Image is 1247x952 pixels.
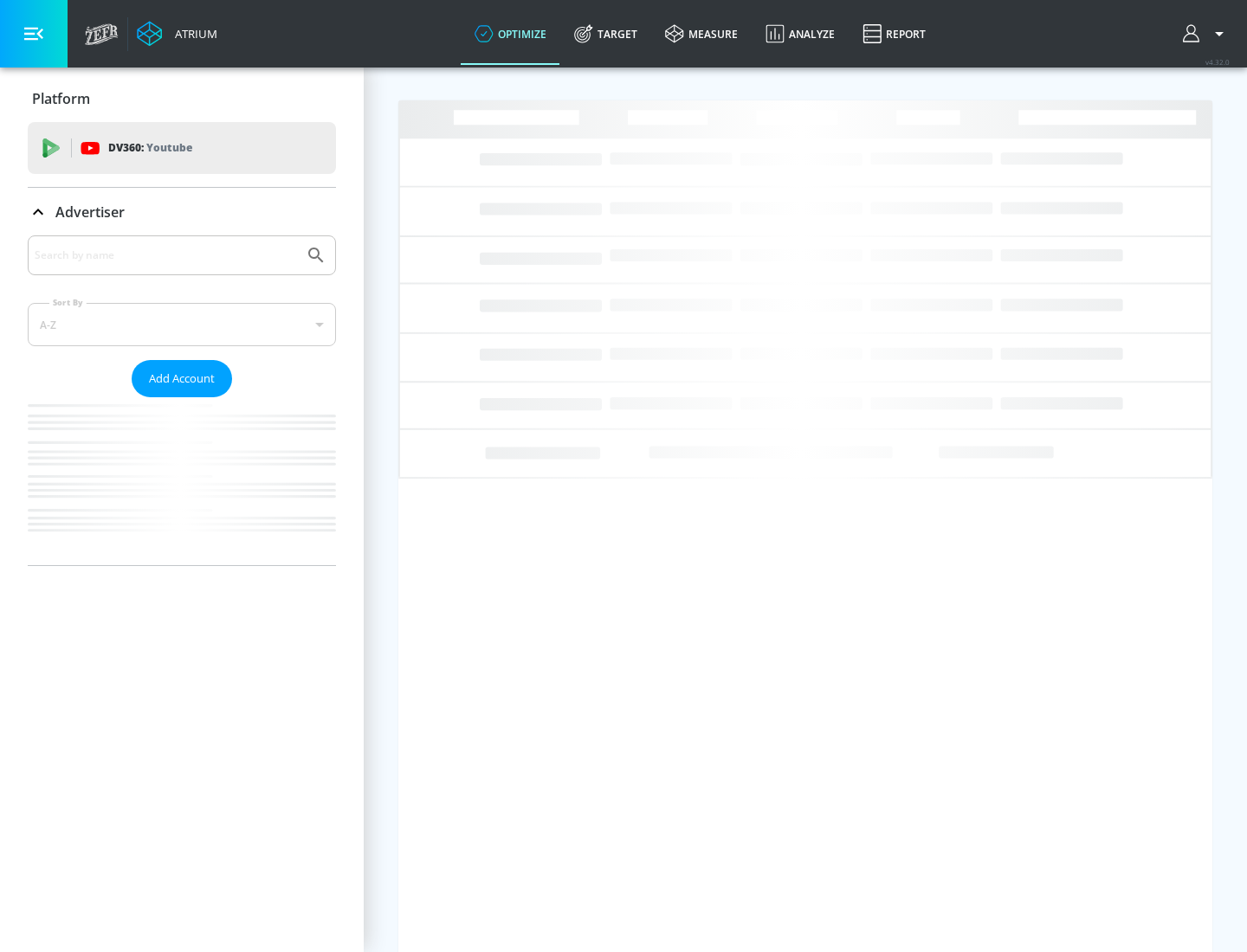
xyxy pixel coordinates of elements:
span: Add Account [149,369,215,389]
div: Advertiser [28,235,336,565]
p: Platform [32,89,90,108]
button: Add Account [132,360,232,397]
nav: list of Advertiser [28,397,336,565]
a: Report [849,3,940,65]
div: Atrium [168,26,217,42]
a: optimize [461,3,560,65]
a: Analyze [752,3,849,65]
span: v 4.32.0 [1205,57,1230,67]
p: Youtube [146,138,192,157]
p: Advertiser [55,203,125,222]
a: Atrium [137,21,217,47]
a: Target [560,3,651,65]
a: measure [651,3,752,65]
div: DV360: Youtube [28,122,336,174]
input: Search by name [35,244,297,267]
p: DV360: [108,138,192,158]
div: Advertiser [28,188,336,236]
label: Sort By [49,297,87,308]
div: Platform [28,74,336,123]
div: A-Z [28,303,336,346]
